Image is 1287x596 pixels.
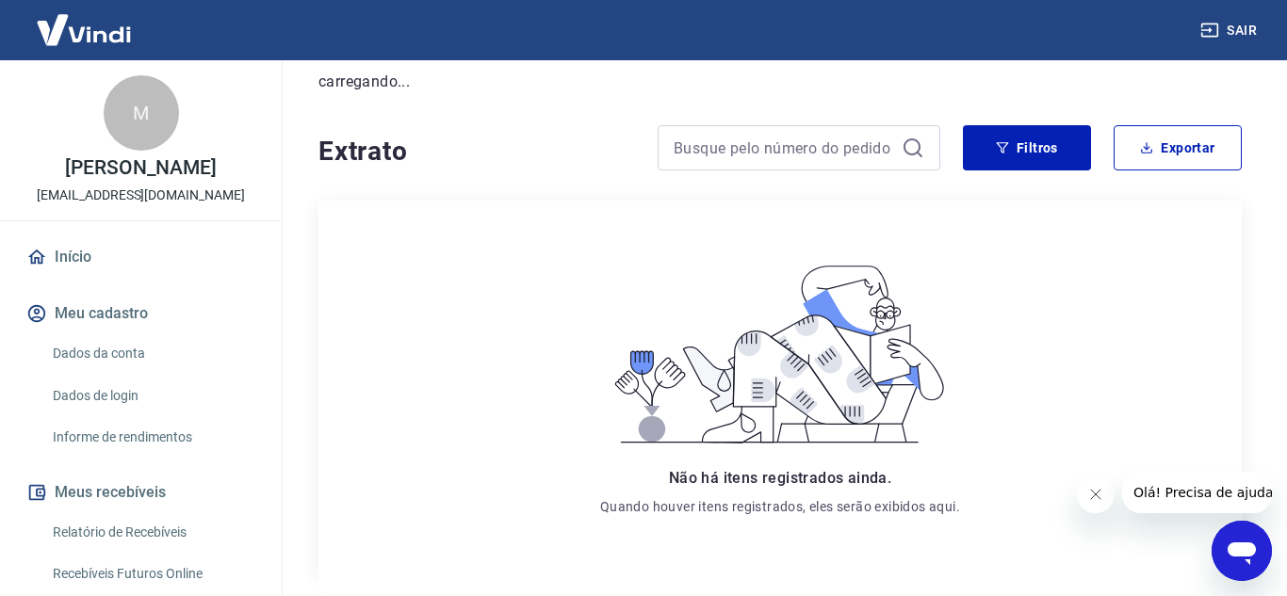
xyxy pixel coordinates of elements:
img: Vindi [23,1,145,58]
button: Filtros [963,125,1091,170]
a: Recebíveis Futuros Online [45,555,259,593]
p: carregando... [318,71,1242,93]
span: Olá! Precisa de ajuda? [11,13,158,28]
p: [PERSON_NAME] [65,158,216,178]
iframe: Botão para abrir a janela de mensagens [1212,521,1272,581]
p: Quando houver itens registrados, eles serão exibidos aqui. [600,497,960,516]
a: Dados de login [45,377,259,415]
a: Informe de rendimentos [45,418,259,457]
a: Início [23,236,259,278]
iframe: Fechar mensagem [1077,475,1115,513]
p: [EMAIL_ADDRESS][DOMAIN_NAME] [37,185,245,205]
iframe: Mensagem da empresa [1122,472,1272,513]
button: Meu cadastro [23,293,259,334]
button: Sair [1197,13,1264,48]
a: Relatório de Recebíveis [45,513,259,552]
h4: Extrato [318,133,635,170]
span: Não há itens registrados ainda. [669,469,891,487]
input: Busque pelo número do pedido [674,134,894,162]
a: Dados da conta [45,334,259,373]
button: Meus recebíveis [23,472,259,513]
button: Exportar [1114,125,1242,170]
div: M [104,75,179,151]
